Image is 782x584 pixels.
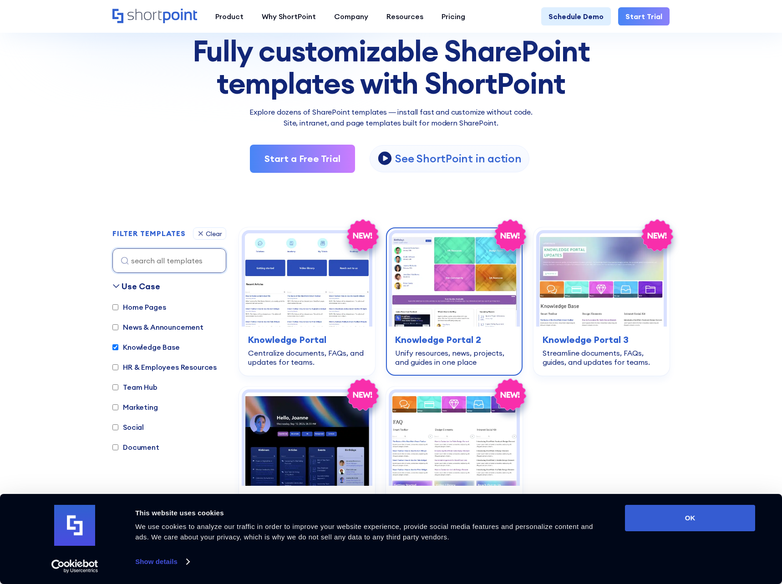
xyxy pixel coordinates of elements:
a: Company [325,7,377,25]
a: Resources [377,7,432,25]
img: Knowledge Portal 3 – Best SharePoint Template For Knowledge Base: Streamline documents, FAQs, gui... [539,233,664,327]
div: Streamline documents, FAQs, guides, and updates for teams. [543,348,660,367]
label: Marketing [112,402,158,413]
div: Why ShortPoint [262,11,316,22]
div: Centralize documents, FAQs, and updates for teams. [248,348,366,367]
label: News & Announcement [112,322,203,332]
a: Schedule Demo [541,7,611,25]
div: Use Case [122,280,160,292]
img: Knowledge Portal 2 – SharePoint IT knowledge base Template: Unify resources, news, projects, and ... [392,233,516,327]
label: Team Hub [112,382,157,393]
h3: Knowledge Portal 5 [248,492,366,506]
h3: Knowledge Portal 2 [395,333,513,347]
label: Home Pages [112,302,166,312]
a: Home [112,9,197,24]
div: Fully customizable SharePoint templates with ShortPoint [112,35,670,99]
h3: Knowledge Portal [248,333,366,347]
a: Knowledge Portal – SharePoint Knowledge Base Template: Centralize documents, FAQs, and updates fo... [239,227,375,376]
a: Why ShortPoint [253,7,325,25]
input: Social [112,424,118,430]
label: Knowledge Base [112,342,180,352]
a: Start Trial [618,7,670,25]
label: HR & Employees Resources [112,362,217,373]
a: Pricing [432,7,474,25]
input: News & Announcement [112,324,118,330]
input: Home Pages [112,304,118,310]
p: Explore dozens of SharePoint templates — install fast and customize without code. Site, intranet,... [112,106,670,128]
a: Start a Free Trial [250,145,355,173]
input: Knowledge Base [112,344,118,350]
a: Show details [135,555,189,569]
a: Knowledge Portal 2 – SharePoint IT knowledge base Template: Unify resources, news, projects, and ... [386,227,522,376]
a: Knowledge Portal 5 – SharePoint Profile Page: Personalized hub for people, milestones, meetings, ... [239,387,375,535]
img: Knowledge Portal – SharePoint Knowledge Base Template: Centralize documents, FAQs, and updates fo... [245,233,369,327]
div: Product [215,11,244,22]
div: Clear [206,231,222,237]
a: Knowledge Portal 4 – SharePoint Wiki Template: Centralize company news, events, highlights, and r... [386,387,522,535]
label: Social [112,422,144,433]
img: Knowledge Portal 5 – SharePoint Profile Page: Personalized hub for people, milestones, meetings, ... [245,393,369,486]
input: Team Hub [112,384,118,390]
img: logo [54,505,95,546]
a: Knowledge Portal 3 – Best SharePoint Template For Knowledge Base: Streamline documents, FAQs, gui... [533,227,670,376]
h3: Knowledge Portal 4 [395,492,513,506]
input: Document [112,444,118,450]
span: We use cookies to analyze our traffic in order to improve your website experience, provide social... [135,523,593,541]
div: Unify resources, news, projects, and guides in one place [395,348,513,367]
div: Pricing [442,11,465,22]
div: Company [334,11,368,22]
p: See ShortPoint in action [395,151,521,166]
input: Marketing [112,404,118,410]
input: HR & Employees Resources [112,364,118,370]
a: open lightbox [370,145,529,172]
h3: Knowledge Portal 3 [543,333,660,347]
input: search all templates [112,248,226,273]
a: Usercentrics Cookiebot - opens in a new window [35,559,115,573]
button: OK [625,505,755,531]
div: Resources [386,11,423,22]
img: Knowledge Portal 4 – SharePoint Wiki Template: Centralize company news, events, highlights, and r... [392,393,516,486]
a: Product [206,7,253,25]
div: This website uses cookies [135,508,604,519]
label: Document [112,442,159,453]
h2: FILTER TEMPLATES [112,230,186,238]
